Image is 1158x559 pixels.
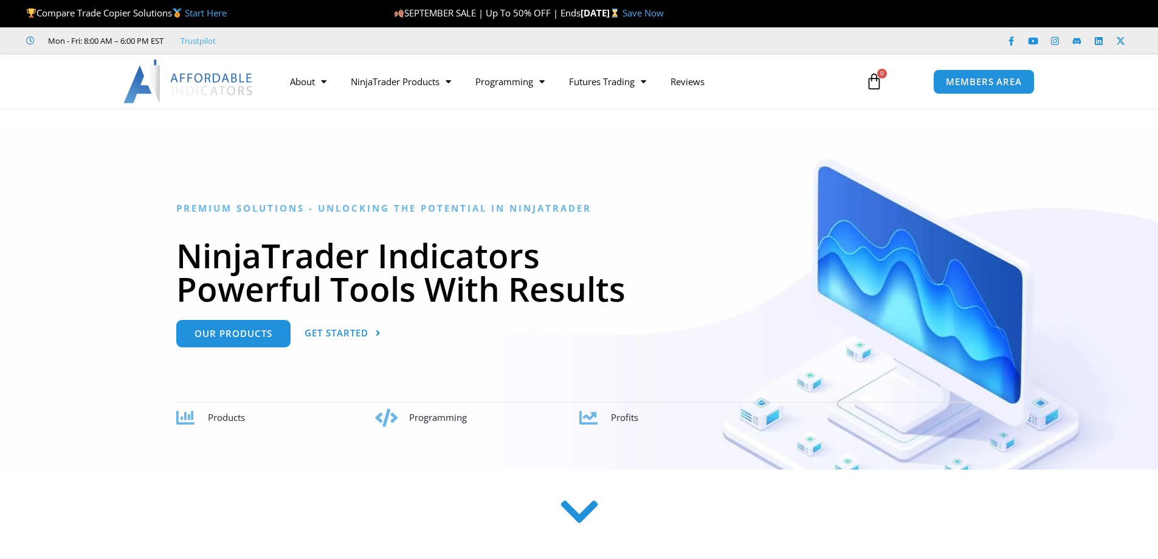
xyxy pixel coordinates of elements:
a: Get Started [305,320,381,347]
strong: [DATE] [581,7,622,19]
h6: Premium Solutions - Unlocking the Potential in NinjaTrader [176,203,982,214]
span: Mon - Fri: 8:00 AM – 6:00 PM EST [45,33,164,48]
a: Reviews [658,68,717,95]
span: Our Products [195,329,272,338]
img: LogoAI | Affordable Indicators – NinjaTrader [123,60,254,103]
a: Programming [463,68,557,95]
img: ⌛ [610,9,619,18]
a: Save Now [622,7,664,19]
span: Get Started [305,328,368,338]
span: 0 [877,69,887,78]
a: MEMBERS AREA [933,69,1035,94]
a: About [278,68,339,95]
span: Programming [409,411,467,423]
a: Our Products [176,320,291,347]
nav: Menu [278,68,852,95]
a: 0 [847,64,901,99]
span: SEPTEMBER SALE | Up To 50% OFF | Ends [394,7,581,19]
img: 🍂 [395,9,404,18]
a: Start Here [185,7,227,19]
a: Futures Trading [557,68,658,95]
h1: NinjaTrader Indicators Powerful Tools With Results [176,238,982,305]
span: MEMBERS AREA [946,77,1022,86]
span: Compare Trade Copier Solutions [26,7,227,19]
a: Trustpilot [181,33,216,48]
img: 🏆 [27,9,36,18]
img: 🥇 [173,9,182,18]
a: NinjaTrader Products [339,68,463,95]
span: Products [208,411,245,423]
span: Profits [611,411,638,423]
